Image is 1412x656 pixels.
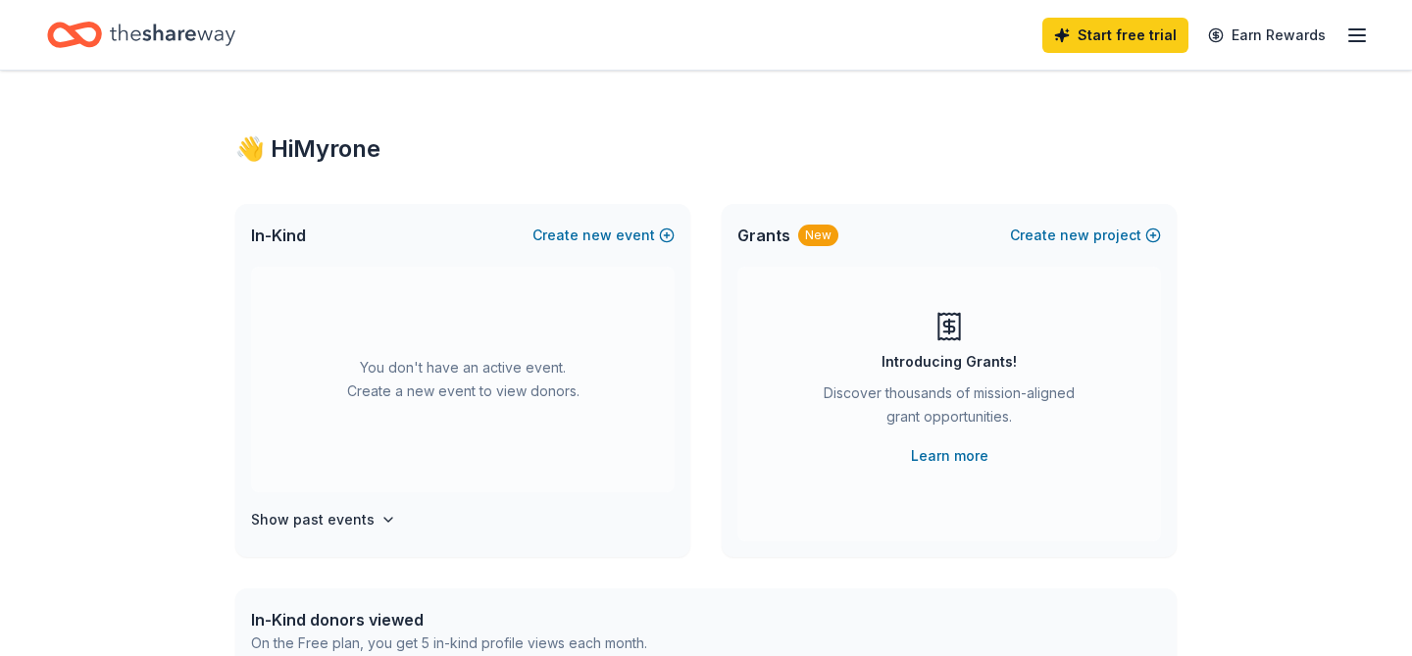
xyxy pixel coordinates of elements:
[816,381,1083,436] div: Discover thousands of mission-aligned grant opportunities.
[882,350,1017,374] div: Introducing Grants!
[1060,224,1089,247] span: new
[798,225,838,246] div: New
[1042,18,1188,53] a: Start free trial
[251,267,675,492] div: You don't have an active event. Create a new event to view donors.
[251,631,647,655] div: On the Free plan, you get 5 in-kind profile views each month.
[251,608,647,631] div: In-Kind donors viewed
[1196,18,1337,53] a: Earn Rewards
[737,224,790,247] span: Grants
[911,444,988,468] a: Learn more
[251,508,396,531] button: Show past events
[1010,224,1161,247] button: Createnewproject
[582,224,612,247] span: new
[532,224,675,247] button: Createnewevent
[47,12,235,58] a: Home
[251,508,375,531] h4: Show past events
[235,133,1177,165] div: 👋 Hi Myrone
[251,224,306,247] span: In-Kind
